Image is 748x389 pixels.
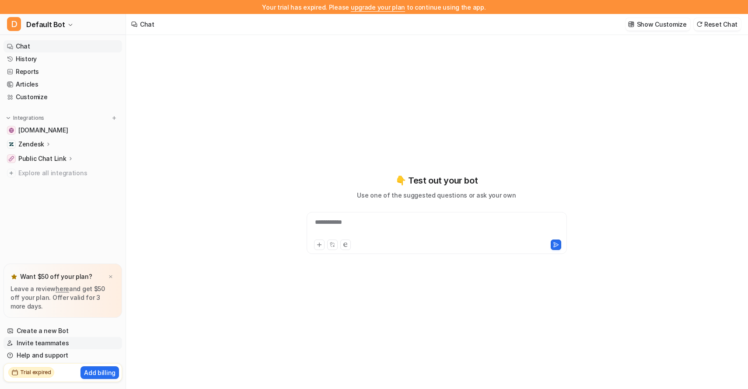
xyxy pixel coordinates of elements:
span: [DOMAIN_NAME] [18,126,68,135]
img: x [108,274,113,280]
button: Reset Chat [694,18,741,31]
span: Default Bot [26,18,65,31]
span: Explore all integrations [18,166,119,180]
span: D [7,17,21,31]
img: menu_add.svg [111,115,117,121]
p: 👇 Test out your bot [395,174,478,187]
p: Leave a review and get $50 off your plan. Offer valid for 3 more days. [10,285,115,311]
div: Chat [140,20,154,29]
a: here [56,285,69,292]
p: Public Chat Link [18,154,66,163]
a: Create a new Bot [3,325,122,337]
p: Add billing [84,368,115,377]
a: upgrade your plan [351,3,405,11]
p: Zendesk [18,140,44,149]
a: Invite teammates [3,337,122,349]
button: Show Customize [626,18,690,31]
img: Public Chat Link [9,156,14,161]
img: customize [628,21,634,28]
p: Integrations [13,115,44,122]
img: Zendesk [9,142,14,147]
img: explore all integrations [7,169,16,177]
p: Show Customize [637,20,687,29]
button: Add billing [80,366,119,379]
a: Help and support [3,349,122,361]
p: Use one of the suggested questions or ask your own [357,191,516,200]
img: www.voordeelwijnen.nl [9,128,14,133]
button: Integrations [3,114,47,122]
h2: Trial expired [20,368,51,376]
img: star [10,273,17,280]
img: reset [696,21,703,28]
a: Reports [3,66,122,78]
a: Customize [3,91,122,103]
a: Articles [3,78,122,90]
img: expand menu [5,115,11,121]
a: www.voordeelwijnen.nl[DOMAIN_NAME] [3,124,122,136]
a: Explore all integrations [3,167,122,179]
a: Chat [3,40,122,52]
p: Want $50 off your plan? [20,272,92,281]
a: History [3,53,122,65]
